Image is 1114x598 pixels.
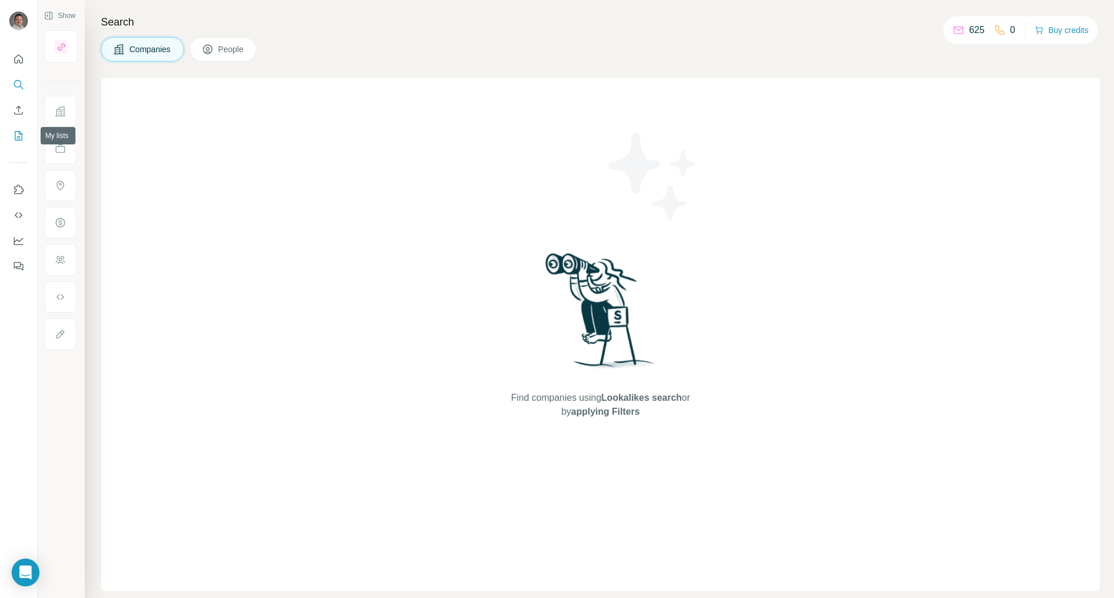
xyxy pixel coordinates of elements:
span: Find companies using or by [508,391,693,419]
button: Use Surfe API [9,205,28,226]
button: Search [9,74,28,95]
button: Buy credits [1035,22,1088,38]
button: Use Surfe on LinkedIn [9,179,28,200]
button: Feedback [9,256,28,277]
button: Enrich CSV [9,100,28,121]
button: My lists [9,125,28,146]
span: People [218,44,245,55]
img: Surfe Illustration - Stars [601,124,705,229]
span: Companies [129,44,172,55]
p: 0 [1010,23,1015,37]
button: Show [36,7,84,24]
button: Dashboard [9,230,28,251]
img: Avatar [9,12,28,30]
span: applying Filters [571,407,639,416]
img: Surfe Illustration - Woman searching with binoculars [540,250,661,379]
h4: Search [101,14,1100,30]
span: Lookalikes search [601,393,682,403]
p: 625 [969,23,985,37]
button: Quick start [9,49,28,70]
div: Open Intercom Messenger [12,559,39,586]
